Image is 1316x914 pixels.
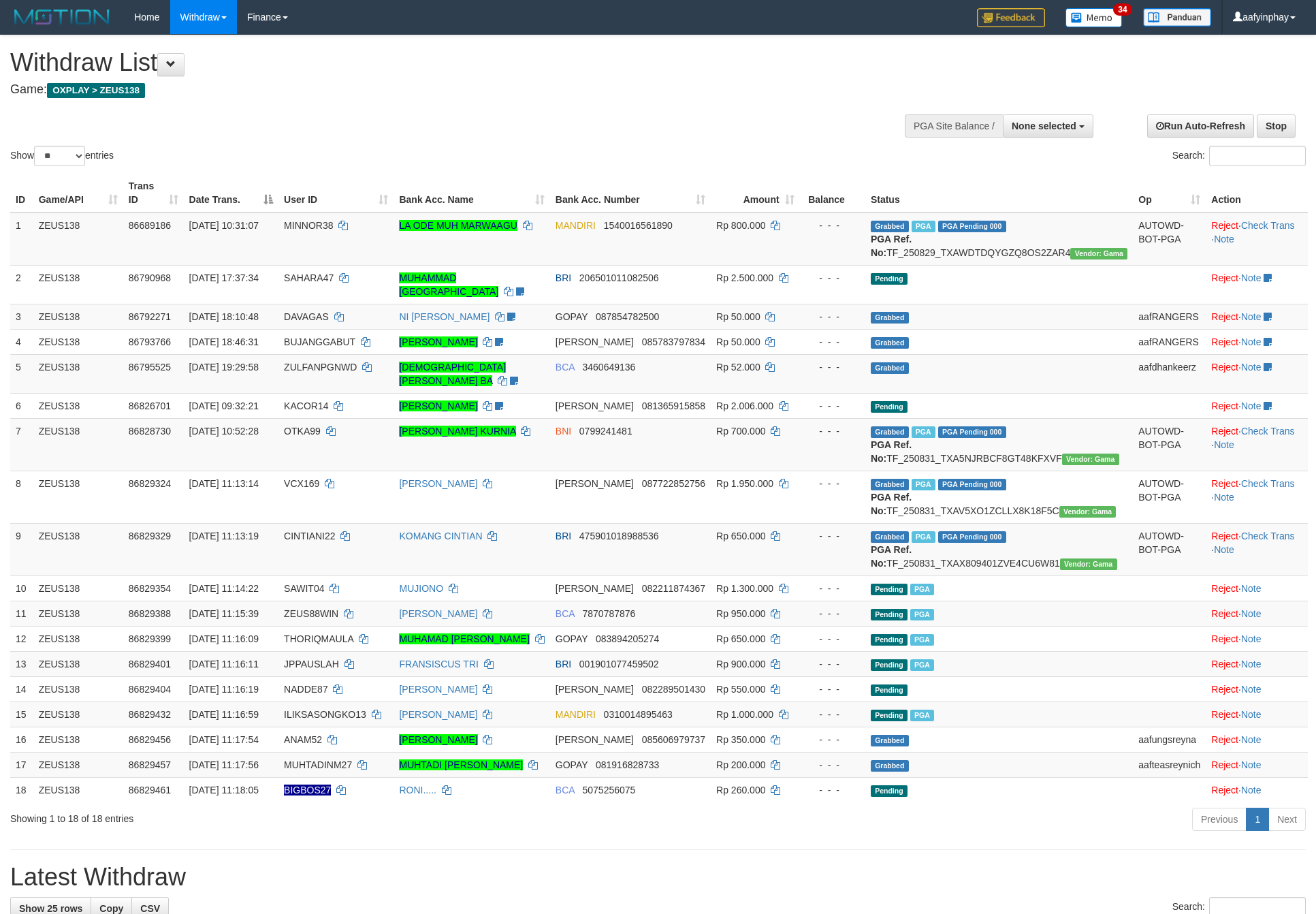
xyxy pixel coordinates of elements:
a: Note [1241,734,1262,745]
span: PGA Pending [938,479,1006,490]
td: AUTOWD-BOT-PGA [1133,418,1206,471]
span: Copy 082211874367 to clipboard [642,583,705,594]
td: 12 [10,626,33,651]
span: Marked by aafnoeunsreypich [910,634,934,646]
div: - - - [805,708,860,721]
span: [PERSON_NAME] [556,400,634,411]
div: - - - [805,529,860,543]
a: 1 [1246,808,1269,831]
th: Status [865,174,1133,212]
span: PGA Pending [938,221,1006,232]
span: Rp 52.000 [716,362,760,373]
td: ZEUS138 [33,304,123,329]
td: · [1206,265,1308,304]
a: Reject [1211,633,1238,644]
td: ZEUS138 [33,727,123,752]
td: aafRANGERS [1133,304,1206,329]
span: OXPLAY > ZEUS138 [47,83,145,98]
td: 4 [10,329,33,354]
td: ZEUS138 [33,626,123,651]
b: PGA Ref. No: [871,439,912,464]
span: [DATE] 11:13:14 [189,478,259,489]
a: Reject [1211,426,1238,437]
td: ZEUS138 [33,354,123,393]
span: Pending [871,273,908,285]
td: AUTOWD-BOT-PGA [1133,471,1206,523]
a: [PERSON_NAME] [399,734,477,745]
a: [DEMOGRAPHIC_DATA][PERSON_NAME] BA [399,362,506,386]
span: Rp 950.000 [716,608,765,619]
span: OTKA99 [284,426,321,437]
div: - - - [805,219,860,232]
span: [DATE] 18:46:31 [189,336,259,347]
span: BUJANGGABUT [284,336,355,347]
span: Show 25 rows [19,903,82,914]
td: · [1206,393,1308,418]
div: - - - [805,682,860,696]
span: Copy [99,903,123,914]
span: Rp 1.950.000 [716,478,773,489]
a: Reject [1211,272,1238,283]
a: Note [1214,234,1234,245]
span: Rp 50.000 [716,311,760,322]
span: [DATE] 11:16:11 [189,659,259,669]
div: - - - [805,271,860,285]
a: Reject [1211,311,1238,322]
a: Note [1241,272,1262,283]
b: PGA Ref. No: [871,544,912,569]
td: · · [1206,523,1308,576]
a: Note [1241,311,1262,322]
td: ZEUS138 [33,651,123,676]
td: · [1206,727,1308,752]
td: TF_250829_TXAWDTDQYGZQ8OS2ZAR4 [865,212,1133,266]
td: 14 [10,676,33,702]
span: CSV [140,903,160,914]
td: 2 [10,265,33,304]
span: Grabbed [871,312,909,324]
a: Note [1241,362,1262,373]
div: - - - [805,607,860,620]
span: SAWIT04 [284,583,324,594]
td: 1 [10,212,33,266]
span: Marked by aafsreyleap [912,426,935,438]
span: JPPAUSLAH [284,659,339,669]
td: ZEUS138 [33,576,123,601]
span: 86829354 [129,583,171,594]
span: GOPAY [556,311,588,322]
td: 11 [10,601,33,626]
a: [PERSON_NAME] [399,336,477,347]
span: 86793766 [129,336,171,347]
span: 86826701 [129,400,171,411]
a: Note [1214,544,1234,555]
a: Note [1241,400,1262,411]
th: Balance [800,174,865,212]
span: Rp 2.500.000 [716,272,773,283]
a: Note [1214,492,1234,503]
div: - - - [805,477,860,490]
span: [DATE] 17:37:34 [189,272,259,283]
a: Next [1268,808,1306,831]
h4: Game: [10,83,864,97]
span: PGA Pending [938,531,1006,543]
span: Copy 0310014895463 to clipboard [604,709,673,720]
span: Grabbed [871,221,909,232]
td: 9 [10,523,33,576]
a: Run Auto-Refresh [1147,114,1254,138]
span: 86795525 [129,362,171,373]
td: AUTOWD-BOT-PGA [1133,523,1206,576]
label: Search: [1172,146,1306,166]
a: Check Trans [1241,220,1295,231]
span: BRI [556,531,571,541]
span: 86829324 [129,478,171,489]
td: ZEUS138 [33,601,123,626]
span: Pending [871,684,908,696]
a: Reject [1211,785,1238,795]
span: Pending [871,710,908,721]
span: Rp 550.000 [716,684,765,695]
span: Marked by aafkaynarin [912,221,935,232]
span: [DATE] 10:52:28 [189,426,259,437]
a: Note [1241,336,1262,347]
th: Bank Acc. Number: activate to sort column ascending [550,174,711,212]
a: [PERSON_NAME] [399,400,477,411]
span: 86828730 [129,426,171,437]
